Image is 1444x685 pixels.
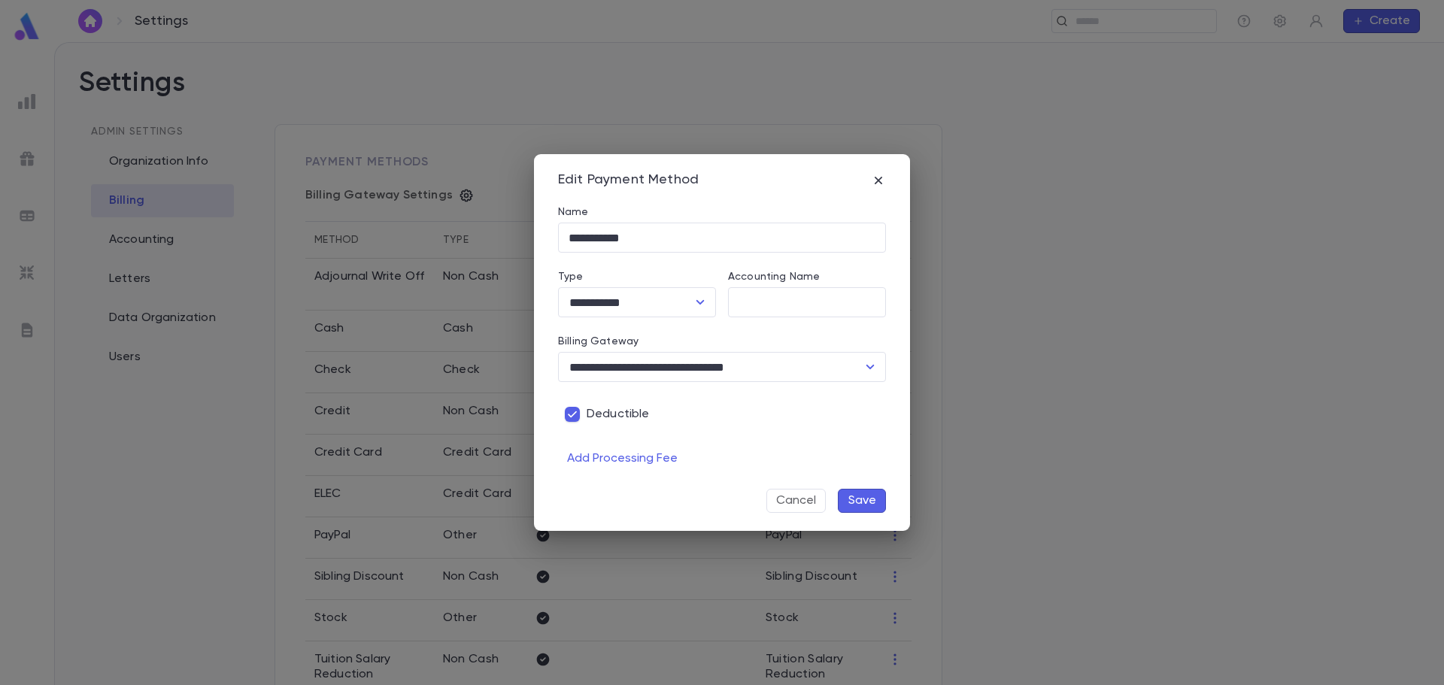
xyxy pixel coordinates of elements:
span: Deductible [587,407,650,422]
label: Name [558,206,589,218]
label: Billing Gateway [558,335,639,347]
button: Add Processing Fee [558,447,687,471]
button: Open [690,292,711,313]
button: Save [838,489,886,513]
label: Accounting Name [728,271,820,283]
button: Cancel [766,489,826,513]
div: Edit Payment Method [558,172,699,189]
button: Open [860,356,881,377]
label: Type [558,271,584,283]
